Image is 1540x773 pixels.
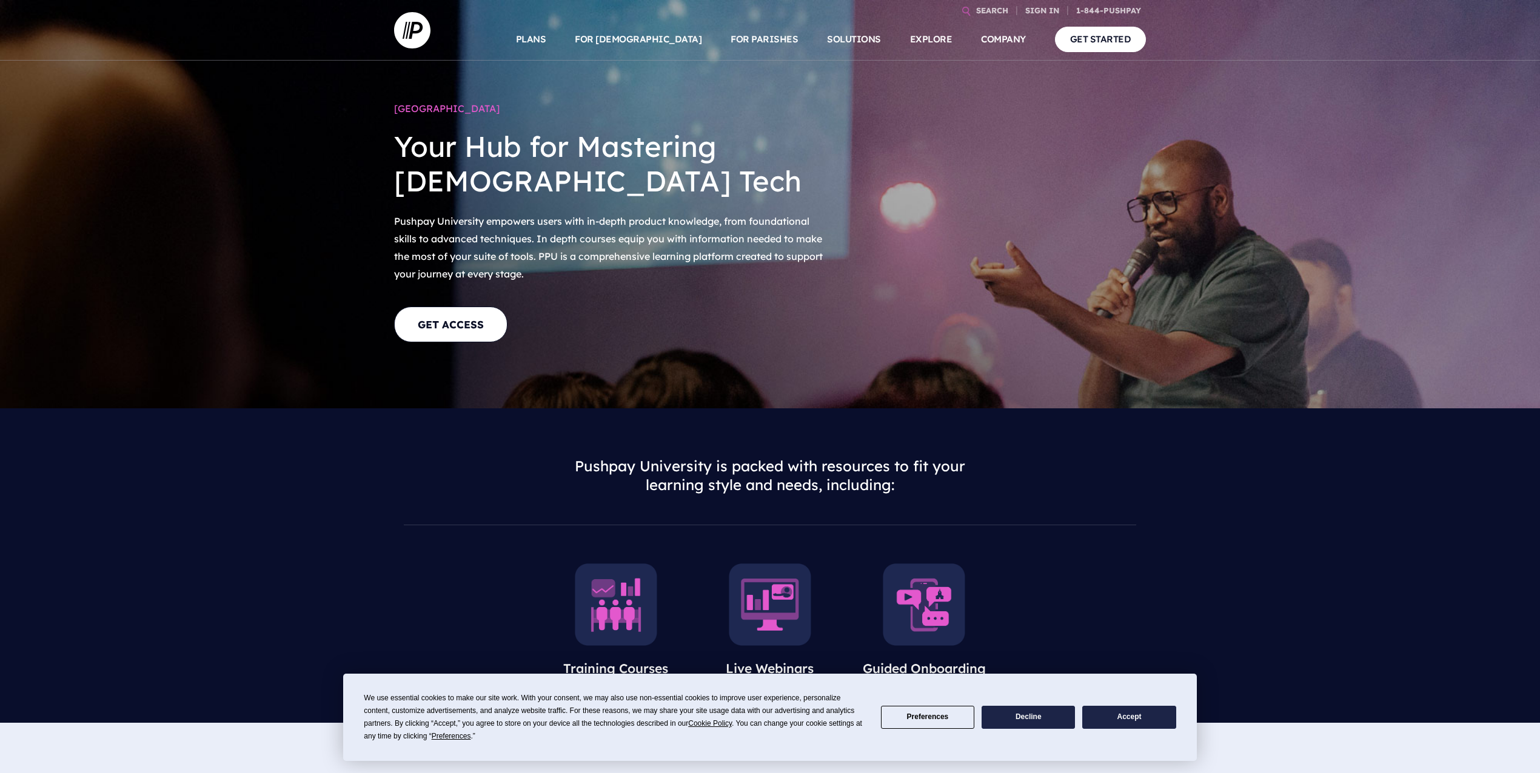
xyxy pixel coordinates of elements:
[731,18,798,61] a: FOR PARISHES
[910,18,952,61] a: EXPLORE
[394,120,825,208] h2: Your Hub for Mastering [DEMOGRAPHIC_DATA] Tech
[688,719,732,728] span: Cookie Policy
[394,215,823,279] span: Pushpay University empowers users with in-depth product knowledge, from foundational skills to ad...
[364,692,866,743] div: We use essential cookies to make our site work. With your consent, we may also use non-essential ...
[881,706,974,729] button: Preferences
[863,660,986,676] span: Guided Onboarding
[575,18,701,61] a: FOR [DEMOGRAPHIC_DATA]
[558,447,982,504] h3: Pushpay University is packed with resources to fit your learning style and needs, including:
[394,97,825,120] h1: [GEOGRAPHIC_DATA]
[516,18,546,61] a: PLANS
[394,307,507,342] a: GET ACCESS
[981,18,1026,61] a: COMPANY
[827,18,881,61] a: SOLUTIONS
[343,674,1197,761] div: Cookie Consent Prompt
[982,706,1075,729] button: Decline
[563,660,668,676] span: Training Courses
[432,732,471,740] span: Preferences
[1055,27,1147,51] a: GET STARTED
[1082,706,1176,729] button: Accept
[726,660,814,676] span: Live Webinars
